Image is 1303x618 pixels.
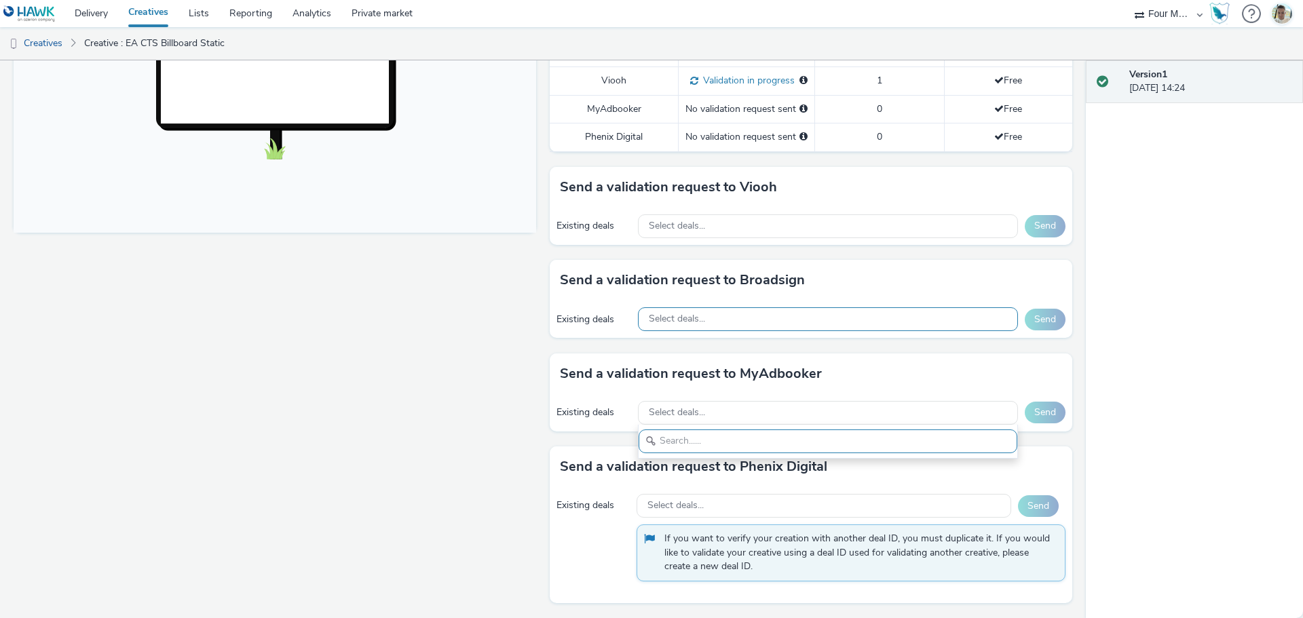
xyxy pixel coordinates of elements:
span: Select deals... [649,220,705,232]
span: Validation in progress [698,74,795,87]
img: undefined Logo [3,5,56,22]
div: No validation request sent [685,130,808,144]
strong: Version 1 [1129,68,1167,81]
img: Advertisement preview [197,42,325,270]
button: Send [1025,402,1065,423]
button: Send [1025,215,1065,237]
h3: Send a validation request to Broadsign [560,270,805,290]
button: Send [1018,495,1059,517]
img: Dan Powell [1272,3,1292,24]
span: Select deals... [649,313,705,325]
h3: Send a validation request to Phenix Digital [560,457,827,477]
img: dooh [7,37,20,51]
h3: Send a validation request to Viooh [560,177,777,197]
div: Please select a deal below and click on Send to send a validation request to MyAdbooker. [799,102,808,116]
a: Creative : EA CTS Billboard Static [77,27,231,60]
div: [DATE] 14:24 [1129,68,1292,96]
div: Existing deals [556,313,631,326]
td: MyAdbooker [550,95,679,123]
div: Please select a deal below and click on Send to send a validation request to Phenix Digital. [799,130,808,144]
td: Viooh [550,66,679,95]
div: Existing deals [556,406,631,419]
div: Existing deals [556,219,631,233]
img: Hawk Academy [1209,3,1230,24]
button: Send [1025,309,1065,330]
span: Free [994,102,1022,115]
span: If you want to verify your creation with another deal ID, you must duplicate it. If you would lik... [664,532,1051,573]
span: Select deals... [647,500,704,511]
span: Free [994,74,1022,87]
span: Free [994,130,1022,143]
h3: Send a validation request to MyAdbooker [560,364,822,384]
div: No validation request sent [685,102,808,116]
span: 0 [877,130,882,143]
span: 0 [877,102,882,115]
span: 1 [877,74,882,87]
input: Search...... [639,429,1017,453]
a: Hawk Academy [1209,3,1235,24]
div: Existing deals [556,499,630,512]
span: Select deals... [649,407,705,419]
td: Phenix Digital [550,123,679,151]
